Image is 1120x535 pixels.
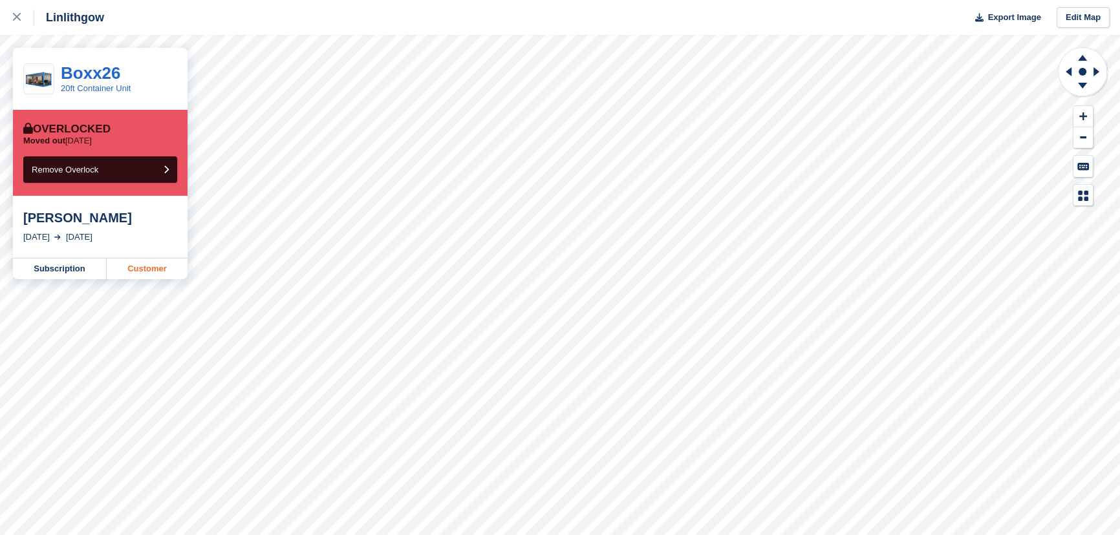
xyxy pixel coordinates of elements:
span: Remove Overlock [32,165,98,174]
button: Zoom Out [1073,127,1093,149]
a: 20ft Container Unit [61,83,131,93]
a: Edit Map [1057,7,1110,28]
button: Export Image [967,7,1041,28]
div: [DATE] [66,231,92,244]
div: [DATE] [23,231,50,244]
a: Subscription [13,258,107,279]
a: Boxx26 [61,63,121,83]
div: Overlocked [23,123,111,136]
span: Moved out [23,136,65,145]
button: Zoom In [1073,106,1093,127]
div: [PERSON_NAME] [23,210,177,226]
img: arrow-right-light-icn-cde0832a797a2874e46488d9cf13f60e5c3a73dbe684e267c42b8395dfbc2abf.svg [54,235,61,240]
button: Keyboard Shortcuts [1073,156,1093,177]
button: Map Legend [1073,185,1093,206]
p: [DATE] [23,136,92,146]
img: house.png [24,69,54,89]
button: Remove Overlock [23,156,177,183]
span: Export Image [987,11,1040,24]
a: Customer [107,258,188,279]
div: Linlithgow [34,10,104,25]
